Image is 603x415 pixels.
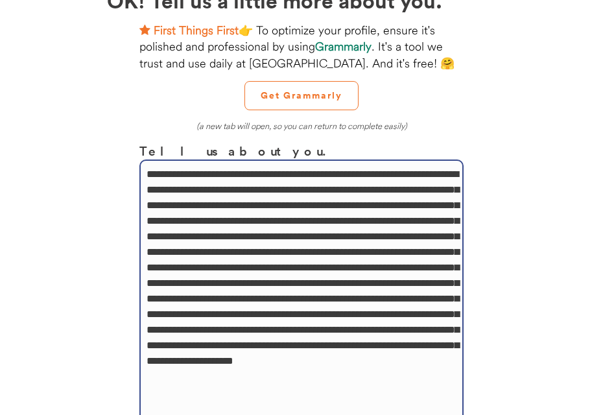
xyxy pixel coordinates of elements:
div: 👉 To optimize your profile, ensure it's polished and professional by using . It's a tool we trust... [139,22,464,71]
strong: First Things First [154,23,239,38]
button: Get Grammarly [244,81,359,110]
em: (a new tab will open, so you can return to complete easily) [196,121,407,131]
strong: Grammarly [315,39,372,54]
h3: Tell us about you. [139,141,464,160]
